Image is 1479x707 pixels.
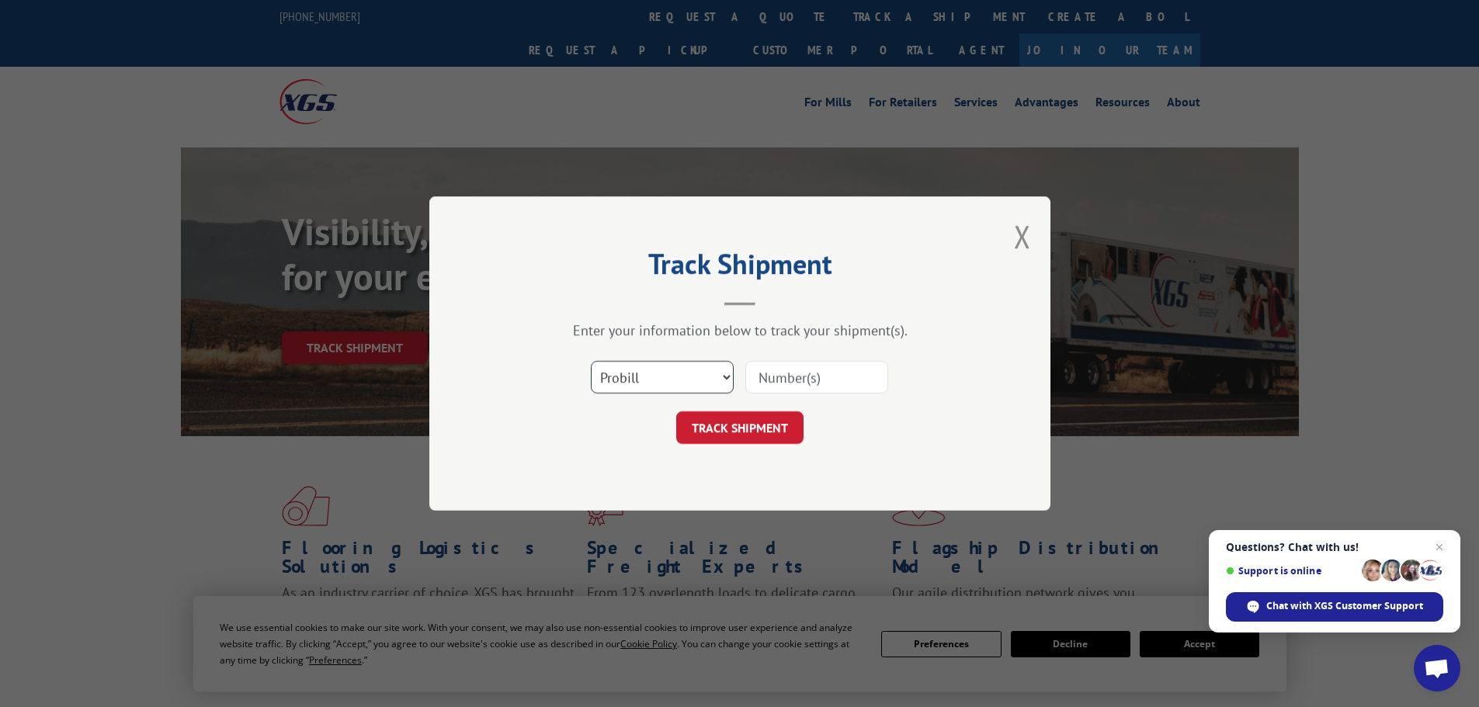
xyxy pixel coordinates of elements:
[507,321,973,339] div: Enter your information below to track your shipment(s).
[1226,541,1443,553] span: Questions? Chat with us!
[507,253,973,282] h2: Track Shipment
[745,361,888,393] input: Number(s)
[1014,216,1031,257] button: Close modal
[1226,565,1356,577] span: Support is online
[1430,538,1449,556] span: Close chat
[1226,592,1443,622] div: Chat with XGS Customer Support
[1414,645,1460,691] div: Open chat
[1266,599,1423,613] span: Chat with XGS Customer Support
[676,411,804,444] button: TRACK SHIPMENT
